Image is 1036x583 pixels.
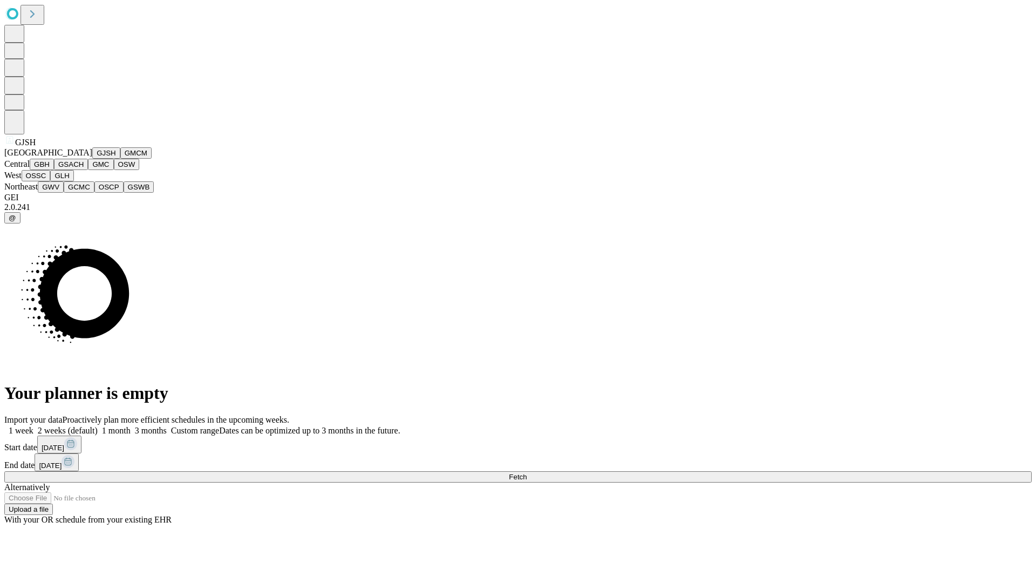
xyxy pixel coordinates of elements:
[4,483,50,492] span: Alternatively
[4,212,21,223] button: @
[4,471,1032,483] button: Fetch
[9,426,33,435] span: 1 week
[50,170,73,181] button: GLH
[35,453,79,471] button: [DATE]
[37,436,81,453] button: [DATE]
[94,181,124,193] button: OSCP
[4,148,92,157] span: [GEOGRAPHIC_DATA]
[4,159,30,168] span: Central
[171,426,219,435] span: Custom range
[124,181,154,193] button: GSWB
[38,181,64,193] button: GWV
[4,193,1032,202] div: GEI
[54,159,88,170] button: GSACH
[114,159,140,170] button: OSW
[4,415,63,424] span: Import your data
[4,436,1032,453] div: Start date
[219,426,400,435] span: Dates can be optimized up to 3 months in the future.
[4,515,172,524] span: With your OR schedule from your existing EHR
[64,181,94,193] button: GCMC
[22,170,51,181] button: OSSC
[42,444,64,452] span: [DATE]
[120,147,152,159] button: GMCM
[88,159,113,170] button: GMC
[4,504,53,515] button: Upload a file
[92,147,120,159] button: GJSH
[135,426,167,435] span: 3 months
[4,171,22,180] span: West
[63,415,289,424] span: Proactively plan more efficient schedules in the upcoming weeks.
[4,453,1032,471] div: End date
[15,138,36,147] span: GJSH
[102,426,131,435] span: 1 month
[38,426,98,435] span: 2 weeks (default)
[509,473,527,481] span: Fetch
[9,214,16,222] span: @
[4,383,1032,403] h1: Your planner is empty
[39,462,62,470] span: [DATE]
[4,202,1032,212] div: 2.0.241
[4,182,38,191] span: Northeast
[30,159,54,170] button: GBH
